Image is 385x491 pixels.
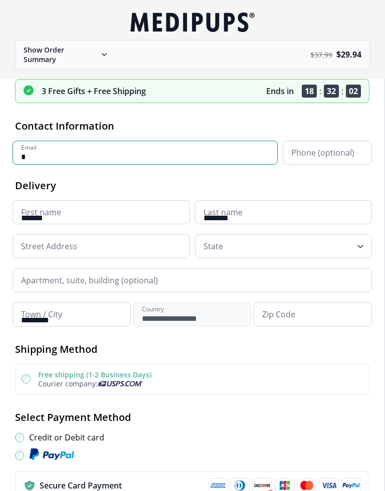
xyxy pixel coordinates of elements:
span: : [319,86,321,97]
span: 02 [346,85,361,98]
img: Usps courier company [98,381,143,386]
label: Free shipping (1-2 Business Days) [38,370,151,379]
span: 18 [302,85,317,98]
span: Courier company: [38,379,98,388]
span: : [341,86,343,97]
img: Paypal [29,448,74,461]
span: 32 [324,85,339,98]
p: Secure Card Payment [40,480,122,491]
span: $ 29.94 [336,49,361,60]
span: Delivery [15,179,56,192]
p: Ends in [266,86,294,97]
h2: Select Payment Method [15,410,369,424]
span: $ 37.99 [310,50,332,60]
span: Contact Information [15,119,114,133]
label: Credit or Debit card [29,432,104,443]
p: 3 Free Gifts + Free Shipping [42,86,146,97]
h2: Shipping Method [15,342,369,356]
p: Show Order Summary [24,45,98,64]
